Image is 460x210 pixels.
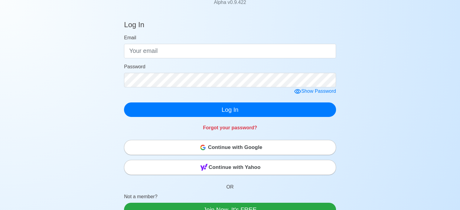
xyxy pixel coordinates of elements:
span: Password [124,64,145,69]
p: OR [124,176,336,193]
button: Continue with Google [124,140,336,155]
span: Continue with Google [208,141,263,153]
p: Not a member? [124,193,336,203]
button: Continue with Yahoo [124,160,336,175]
span: Email [124,35,136,40]
h4: Log In [124,21,144,32]
button: Log In [124,102,336,117]
a: Forgot your password? [203,125,257,130]
div: Show Password [294,88,336,95]
span: Continue with Yahoo [209,161,261,173]
input: Your email [124,44,336,58]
